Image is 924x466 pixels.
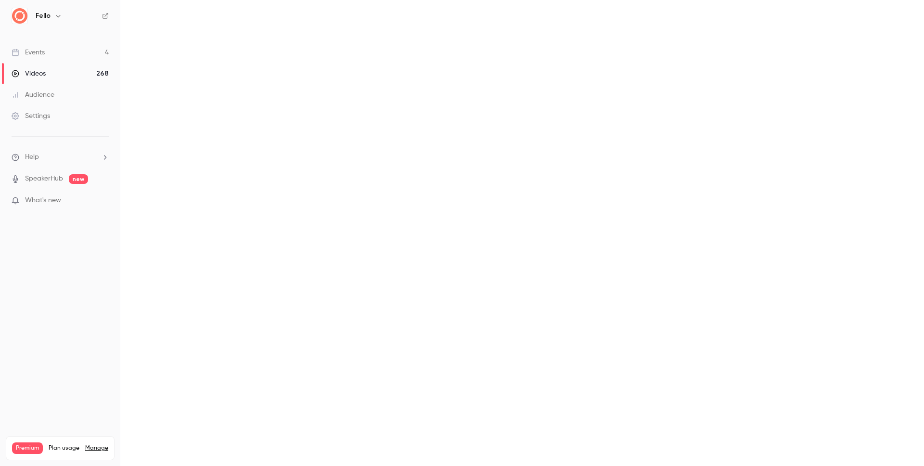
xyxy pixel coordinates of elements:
[85,444,108,452] a: Manage
[12,152,109,162] li: help-dropdown-opener
[12,8,27,24] img: Fello
[97,196,109,205] iframe: Noticeable Trigger
[12,111,50,121] div: Settings
[12,69,46,78] div: Videos
[49,444,79,452] span: Plan usage
[25,152,39,162] span: Help
[12,442,43,454] span: Premium
[25,174,63,184] a: SpeakerHub
[69,174,88,184] span: new
[12,48,45,57] div: Events
[12,90,54,100] div: Audience
[36,11,51,21] h6: Fello
[25,195,61,206] span: What's new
